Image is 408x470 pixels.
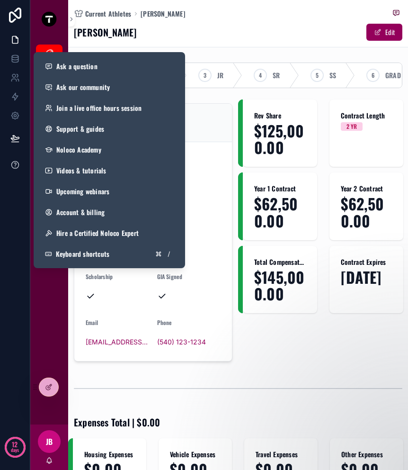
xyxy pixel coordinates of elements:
[56,166,106,175] span: Videos & tutorials
[86,337,150,347] a: [EMAIL_ADDRESS][DOMAIN_NAME]
[37,98,181,118] a: Join a live office hours session
[170,450,221,459] span: Vehicle Expenses
[316,72,319,79] span: 5
[74,9,131,18] a: Current Athletes
[259,72,262,79] span: 4
[254,195,306,228] span: $62,500.00
[56,82,110,92] span: Ask our community
[165,250,173,258] span: /
[37,56,181,77] button: Ask a question
[37,181,181,202] a: Upcoming webinars
[372,72,374,79] span: 6
[341,257,392,267] span: Contract Expires
[341,184,392,193] span: Year 2 Contract
[141,9,186,18] a: [PERSON_NAME]
[86,318,98,326] span: Email
[217,71,223,80] span: JR
[385,71,401,80] span: GRAD
[366,24,402,41] button: Edit
[37,223,181,244] button: Hire a Certified Noloco Expert
[157,318,172,326] span: Phone
[56,145,101,154] span: Noloco Academy
[56,249,110,259] span: Keyboard shortcuts
[157,272,183,280] span: GIA Signed
[30,38,68,150] div: scrollable content
[204,72,206,79] span: 3
[56,103,142,113] span: Join a live office hours session
[254,184,306,193] span: Year 1 Contract
[56,208,105,217] span: Account & billing
[56,187,109,196] span: Upcoming webinars
[42,11,57,27] img: App logo
[86,272,113,280] span: Scholarship
[85,9,131,18] span: Current Athletes
[56,228,139,238] span: Hire a Certified Noloco Expert
[37,77,181,98] a: Ask our community
[254,257,306,267] span: Total Compensation
[56,62,98,71] span: Ask a question
[46,436,53,447] span: JB
[37,202,181,223] a: Account & billing
[56,124,104,134] span: Support & guides
[157,337,206,347] a: (540) 123-1234
[254,269,306,302] span: $145,000.00
[37,160,181,181] a: Videos & tutorials
[254,122,306,155] span: $125,000.00
[37,118,181,139] a: Support & guides
[329,71,336,80] span: SS
[12,440,18,449] p: 12
[11,443,19,457] p: days
[346,122,357,131] div: 2 YR
[37,244,181,264] button: Keyboard shortcuts/
[74,26,137,39] h1: [PERSON_NAME]
[37,139,181,160] a: Noloco Academy
[219,399,408,465] iframe: Intercom notifications message
[341,269,392,285] span: [DATE]
[341,195,392,228] span: $62,500.00
[254,111,306,120] span: Rev Share
[157,172,221,181] span: NC
[273,71,280,80] span: SR
[74,416,160,429] h1: Expenses Total | $0.00
[84,450,135,459] span: Housing Expenses
[341,111,392,120] span: Contract Length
